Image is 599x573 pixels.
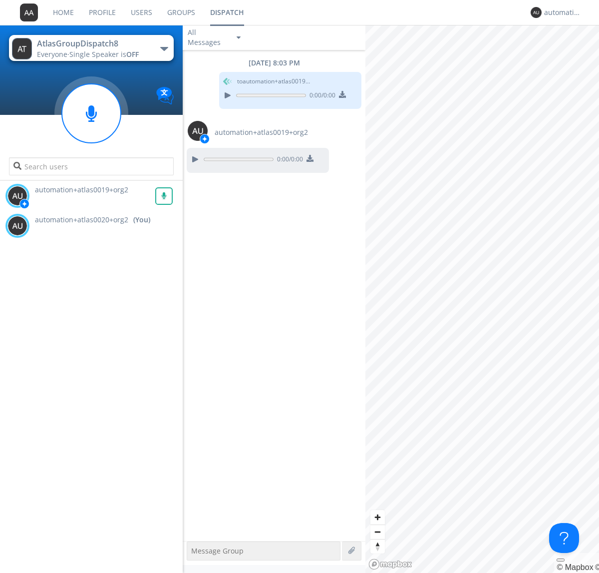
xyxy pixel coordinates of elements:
button: Reset bearing to north [370,539,385,554]
span: automation+atlas0020+org2 [35,215,128,225]
div: AtlasGroupDispatch8 [37,38,149,49]
div: All Messages [188,27,228,47]
span: OFF [126,49,139,59]
a: Mapbox [557,563,593,572]
div: [DATE] 8:03 PM [183,58,365,68]
iframe: Toggle Customer Support [549,523,579,553]
button: Zoom out [370,525,385,539]
span: automation+atlas0019+org2 [35,185,128,194]
button: AtlasGroupDispatch8Everyone·Single Speaker isOFF [9,35,173,61]
img: Translation enabled [156,87,174,104]
input: Search users [9,157,173,175]
span: 0:00 / 0:00 [274,155,303,166]
img: 373638.png [7,216,27,236]
button: Zoom in [370,510,385,525]
span: Zoom out [370,525,385,539]
div: Everyone · [37,49,149,59]
span: 0:00 / 0:00 [306,91,335,102]
img: download media button [306,155,313,162]
img: 373638.png [20,3,38,21]
a: Mapbox logo [368,559,412,570]
div: (You) [133,215,150,225]
img: 373638.png [7,186,27,206]
img: 373638.png [188,121,208,141]
span: Single Speaker is [69,49,139,59]
span: automation+atlas0019+org2 [215,127,308,137]
img: 373638.png [531,7,542,18]
img: download media button [339,91,346,98]
button: Toggle attribution [557,559,565,562]
img: 373638.png [12,38,32,59]
span: to automation+atlas0019+org2 [237,77,312,86]
img: caret-down-sm.svg [237,36,241,39]
div: automation+atlas0020+org2 [544,7,582,17]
